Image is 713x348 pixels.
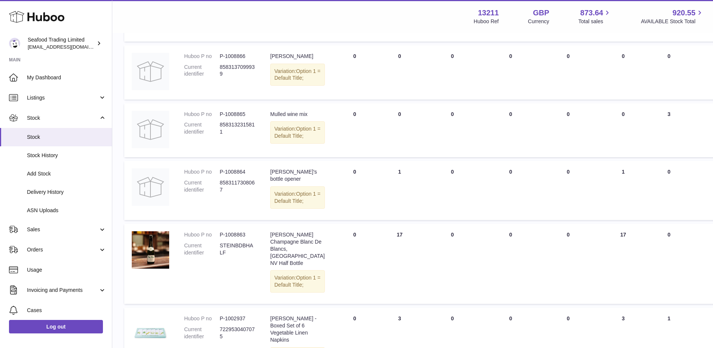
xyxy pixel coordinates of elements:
span: My Dashboard [27,74,106,81]
dd: 8583117308067 [220,179,255,193]
img: product image [132,111,169,148]
strong: GBP [533,8,549,18]
td: 0 [649,161,689,220]
span: Option 1 = Default Title; [274,68,320,81]
div: [PERSON_NAME]'s bottle opener [270,168,325,183]
span: 0 [567,232,570,238]
span: Usage [27,266,106,274]
div: Variation: [270,64,325,86]
dt: Huboo P no [184,53,220,60]
td: 1 [598,161,649,220]
td: 0 [649,45,689,100]
dd: P-1008865 [220,111,255,118]
span: AVAILABLE Stock Total [641,18,704,25]
td: 0 [377,45,422,100]
div: Huboo Ref [474,18,499,25]
td: 0 [422,161,483,220]
td: 0 [482,224,539,304]
td: 0 [598,103,649,158]
span: [EMAIL_ADDRESS][DOMAIN_NAME] [28,44,110,50]
span: Invoicing and Payments [27,287,98,294]
span: Add Stock [27,170,106,177]
dt: Huboo P no [184,315,220,322]
dd: 8583132315811 [220,121,255,135]
td: 0 [332,45,377,100]
dt: Current identifier [184,242,220,256]
span: 0 [567,53,570,59]
td: 0 [377,103,422,158]
span: Option 1 = Default Title; [274,275,320,288]
td: 0 [649,224,689,304]
span: Delivery History [27,189,106,196]
img: product image [132,53,169,90]
span: Sales [27,226,98,233]
span: Stock [27,134,106,141]
span: 0 [567,111,570,117]
dt: Current identifier [184,179,220,193]
td: 0 [332,224,377,304]
span: Listings [27,94,98,101]
div: Currency [528,18,549,25]
td: 1 [377,161,422,220]
dd: P-1008863 [220,231,255,238]
dd: 8583137099939 [220,64,255,78]
td: 0 [332,161,377,220]
dd: P-1002937 [220,315,255,322]
div: Mulled wine mix [270,111,325,118]
div: [PERSON_NAME] - Boxed Set of 6 Vegetable Linen Napkins [270,315,325,344]
span: 920.55 [673,8,695,18]
div: Variation: [270,121,325,144]
td: 17 [377,224,422,304]
td: 0 [482,103,539,158]
td: 0 [598,45,649,100]
dd: STEINBDBHALF [220,242,255,256]
span: 0 [567,315,570,321]
td: 17 [598,224,649,304]
span: Option 1 = Default Title; [274,191,320,204]
div: Seafood Trading Limited [28,36,95,51]
dt: Huboo P no [184,231,220,238]
img: online@rickstein.com [9,38,20,49]
span: Cases [27,307,106,314]
td: 0 [422,45,483,100]
dd: P-1008864 [220,168,255,175]
dt: Current identifier [184,64,220,78]
td: 0 [422,103,483,158]
a: Log out [9,320,103,333]
span: Stock History [27,152,106,159]
dd: P-1008866 [220,53,255,60]
span: ASN Uploads [27,207,106,214]
a: 873.64 Total sales [578,8,612,25]
td: 3 [649,103,689,158]
div: [PERSON_NAME] Champagne Blanc De Blancs, [GEOGRAPHIC_DATA] NV Half Bottle [270,231,325,266]
dt: Huboo P no [184,111,220,118]
span: Orders [27,246,98,253]
dt: Current identifier [184,326,220,340]
td: 0 [422,224,483,304]
dd: 7229530407075 [220,326,255,340]
div: Variation: [270,270,325,293]
span: Option 1 = Default Title; [274,126,320,139]
span: 873.64 [580,8,603,18]
span: Total sales [578,18,612,25]
td: 0 [482,45,539,100]
div: [PERSON_NAME] [270,53,325,60]
span: 0 [567,169,570,175]
a: 920.55 AVAILABLE Stock Total [641,8,704,25]
img: product image [132,168,169,206]
img: product image [132,231,169,269]
span: Stock [27,115,98,122]
td: 0 [332,103,377,158]
strong: 13211 [478,8,499,18]
dt: Current identifier [184,121,220,135]
dt: Huboo P no [184,168,220,175]
div: Variation: [270,186,325,209]
td: 0 [482,161,539,220]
